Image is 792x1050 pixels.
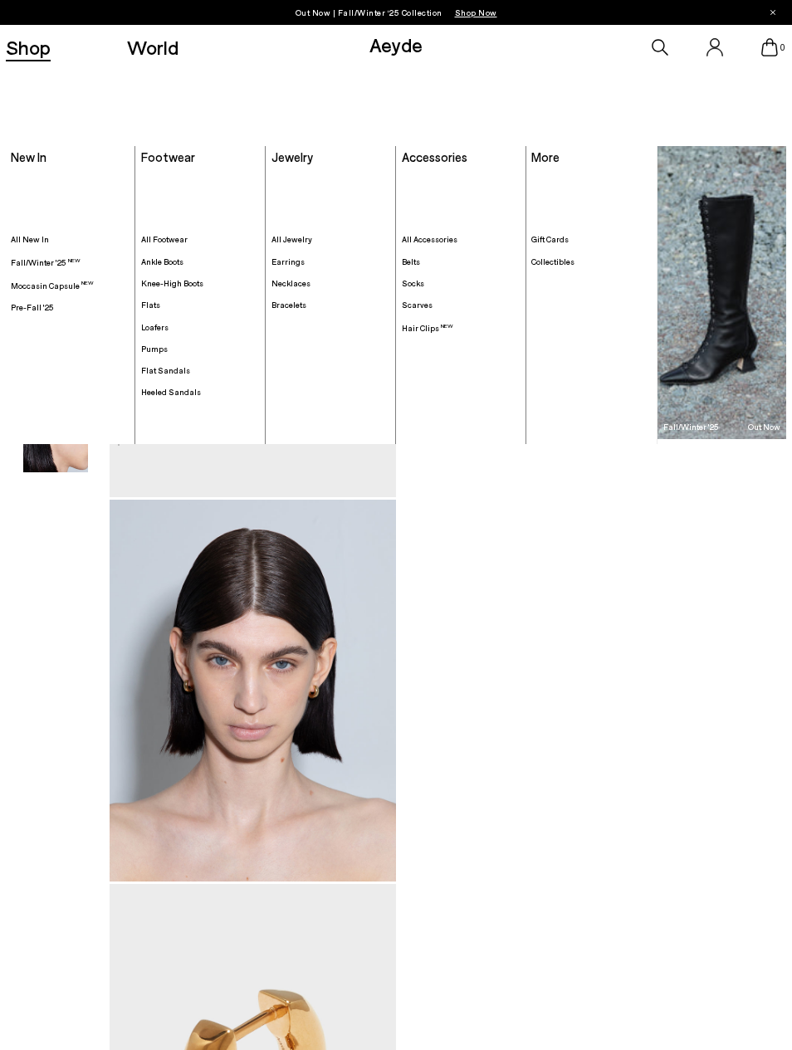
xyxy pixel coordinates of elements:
a: World [127,37,178,57]
p: Out Now | Fall/Winter ‘25 Collection [296,4,497,21]
h3: Fall/Winter '25 [663,422,719,431]
span: Hair Clips [402,323,453,333]
span: Loafers [141,322,169,332]
span: Bracelets [271,300,306,310]
span: Ankle Boots [141,256,183,266]
a: Necklaces [271,278,390,289]
a: Moccasin Capsule [11,279,130,291]
span: Navigate to /collections/new-in [455,7,497,17]
span: Pre-Fall '25 [11,302,54,312]
span: Socks [402,278,424,288]
a: More [531,149,560,164]
a: Flats [141,300,260,310]
span: Heeled Sandals [141,387,201,397]
a: Knee-High Boots [141,278,260,289]
a: All Footwear [141,234,260,245]
a: Pumps [141,344,260,354]
span: 0 [778,43,786,52]
a: Heeled Sandals [141,387,260,398]
a: Loafers [141,322,260,333]
a: Accessories [402,149,467,164]
a: Flat Sandals [141,365,260,376]
a: All Accessories [402,234,521,245]
span: Flats [141,300,160,310]
img: Group_1295_900x.jpg [658,146,787,438]
a: Jewelry [271,149,313,164]
a: Socks [402,278,521,289]
span: Moccasin Capsule [11,281,94,291]
a: Shop [6,37,51,57]
span: Fall/Winter '25 [11,257,81,267]
a: Bracelets [271,300,390,310]
a: Collectibles [531,256,651,267]
a: Pre-Fall '25 [11,302,130,313]
a: Earrings [271,256,390,267]
a: Belts [402,256,521,267]
span: Necklaces [271,278,310,288]
a: Ankle Boots [141,256,260,267]
span: Collectibles [531,256,574,266]
span: Pumps [141,344,168,354]
a: Fall/Winter '25 [11,256,130,268]
span: Earrings [271,256,305,266]
span: All Accessories [402,234,457,244]
a: All New In [11,234,130,245]
a: Aeyde [369,32,423,56]
h3: Out Now [748,422,780,431]
span: Flat Sandals [141,365,190,375]
a: Gift Cards [531,234,651,245]
span: Knee-High Boots [141,278,203,288]
a: Footwear [141,149,195,164]
a: New In [11,149,46,164]
a: Scarves [402,300,521,310]
a: Fall/Winter '25 Out Now [658,146,787,438]
a: All Jewelry [271,234,390,245]
span: Scarves [402,300,433,310]
span: Belts [402,256,420,266]
a: Hair Clips [402,322,521,334]
span: Gift Cards [531,234,569,244]
span: All New In [11,234,49,244]
span: All Footwear [141,234,188,244]
span: All Jewelry [271,234,312,244]
a: 0 [761,38,778,56]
